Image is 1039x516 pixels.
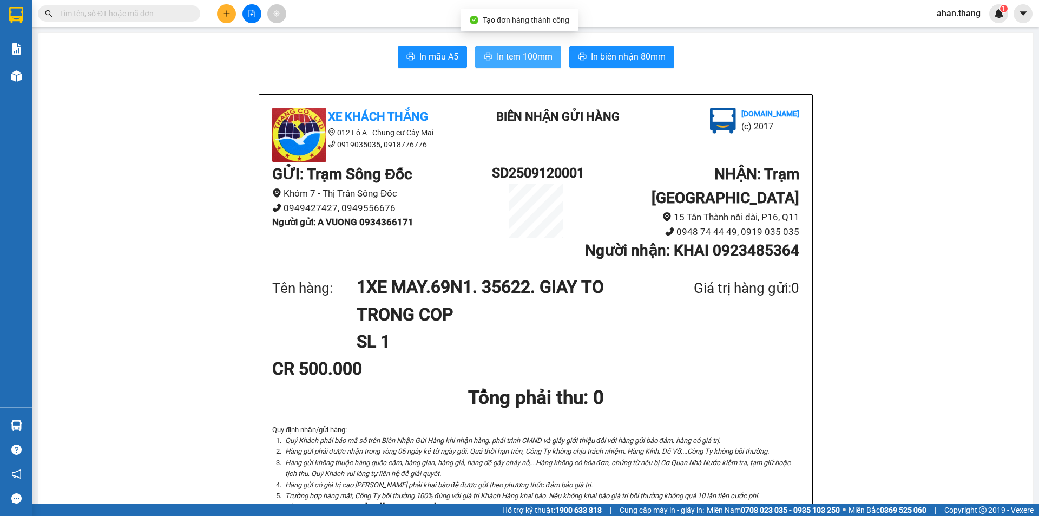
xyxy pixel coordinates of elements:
[272,165,412,183] b: GỬI : Trạm Sông Đốc
[272,217,413,227] b: Người gửi : A VUONG 0934366171
[1000,5,1008,12] sup: 1
[569,46,674,68] button: printerIn biên nhận 80mm
[328,110,428,123] b: Xe Khách THẮNG
[365,502,437,511] strong: [URL][DOMAIN_NAME]
[285,447,769,455] i: Hàng gửi phải được nhận trong vòng 05 ngày kể từ ngày gửi. Quá thời hạn trên, Công Ty không chịu ...
[217,4,236,23] button: plus
[741,109,799,118] b: [DOMAIN_NAME]
[585,241,799,259] b: Người nhận : KHAI 0923485364
[710,108,736,134] img: logo.jpg
[707,504,840,516] span: Miền Nam
[272,277,357,299] div: Tên hàng:
[285,436,720,445] i: Quý Khách phải báo mã số trên Biên Nhận Gửi Hàng khi nhận hàng, phải trình CMND và giấy giới thiệ...
[398,46,467,68] button: printerIn mẫu A5
[880,506,926,514] strong: 0369 525 060
[849,504,926,516] span: Miền Bắc
[60,8,187,19] input: Tìm tên, số ĐT hoặc mã đơn
[496,110,620,123] b: BIÊN NHẬN GỬI HÀNG
[475,46,561,68] button: printerIn tem 100mm
[484,52,492,62] span: printer
[11,43,22,55] img: solution-icon
[272,201,492,215] li: 0949427427, 0949556676
[9,7,23,23] img: logo-vxr
[470,16,478,24] span: check-circle
[328,140,336,148] span: phone
[1018,9,1028,18] span: caret-down
[497,50,553,63] span: In tem 100mm
[272,424,799,513] div: Quy định nhận/gửi hàng :
[273,10,280,17] span: aim
[248,10,255,17] span: file-add
[45,10,52,17] span: search
[272,186,492,201] li: Khóm 7 - Thị Trấn Sông Đốc
[11,445,22,455] span: question-circle
[419,50,458,63] span: In mẫu A5
[285,459,791,478] i: Hàng gửi không thuộc hàng quốc cấm, hàng gian, hàng giả, hàng dễ gây cháy nổ,...Hàng không có hóa...
[928,6,989,20] span: ahan.thang
[843,508,846,512] span: ⚪️
[11,420,22,431] img: warehouse-icon
[578,52,587,62] span: printer
[641,277,799,299] div: Giá trị hàng gửi: 0
[935,504,936,516] span: |
[502,504,602,516] span: Hỗ trợ kỹ thuật:
[665,227,674,236] span: phone
[555,506,602,514] strong: 1900 633 818
[272,502,365,511] i: Tra cứu thông tin đơn hàng tại:
[406,52,415,62] span: printer
[272,108,326,162] img: logo.jpg
[1014,4,1033,23] button: caret-down
[357,328,641,355] h1: SL 1
[979,506,987,514] span: copyright
[11,493,22,504] span: message
[1002,5,1005,12] span: 1
[741,120,799,133] li: (c) 2017
[272,355,446,382] div: CR 500.000
[741,506,840,514] strong: 0708 023 035 - 0935 103 250
[357,273,641,328] h1: 1XE MAY.69N1. 35622. GIAY TO TRONG COP
[610,504,611,516] span: |
[580,210,799,225] li: 15 Tân Thành nối dài, P16, Q11
[620,504,704,516] span: Cung cấp máy in - giấy in:
[285,492,759,500] i: Trường hợp hàng mất, Công Ty bồi thường 100% đúng với giá trị Khách Hàng khai báo. Nếu không khai...
[483,16,569,24] span: Tạo đơn hàng thành công
[242,4,261,23] button: file-add
[492,162,580,184] h1: SD2509120001
[272,188,281,198] span: environment
[272,127,467,139] li: 012 Lô A - Chung cư Cây Mai
[994,9,1004,18] img: icon-new-feature
[328,128,336,136] span: environment
[580,225,799,239] li: 0948 74 44 49, 0919 035 035
[267,4,286,23] button: aim
[11,469,22,479] span: notification
[272,203,281,212] span: phone
[652,165,799,207] b: NHẬN : Trạm [GEOGRAPHIC_DATA]
[223,10,231,17] span: plus
[272,139,467,151] li: 0919035035, 0918776776
[662,212,672,221] span: environment
[285,481,593,489] i: Hàng gửi có giá trị cao [PERSON_NAME] phải khai báo để được gửi theo phương thức đảm bảo giá trị.
[11,70,22,82] img: warehouse-icon
[272,383,799,413] h1: Tổng phải thu: 0
[591,50,666,63] span: In biên nhận 80mm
